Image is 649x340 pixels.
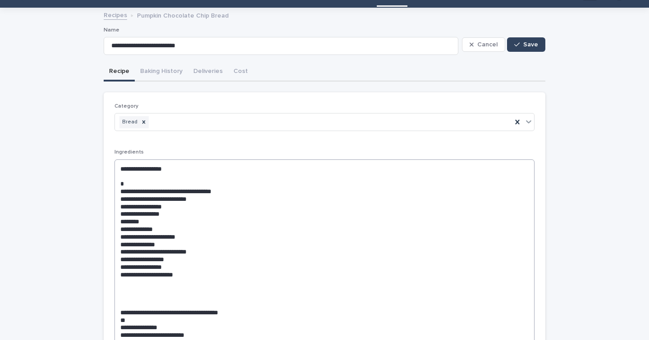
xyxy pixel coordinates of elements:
[104,9,127,20] a: Recipes
[135,63,188,82] button: Baking History
[114,104,138,109] span: Category
[507,37,545,52] button: Save
[477,41,498,48] span: Cancel
[523,41,538,48] span: Save
[462,37,505,52] button: Cancel
[104,63,135,82] button: Recipe
[228,63,253,82] button: Cost
[114,150,144,155] span: Ingredients
[104,27,119,33] span: Name
[188,63,228,82] button: Deliveries
[119,116,139,128] div: Bread
[137,10,229,20] p: Pumpkin Chocolate Chip Bread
